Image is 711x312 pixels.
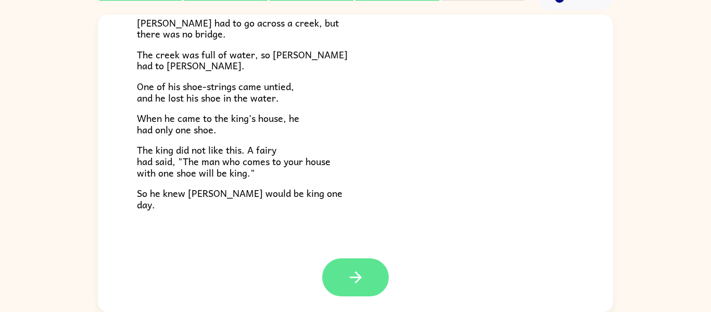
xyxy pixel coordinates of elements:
span: The creek was full of water, so [PERSON_NAME] had to [PERSON_NAME]. [137,47,348,73]
span: One of his shoe-strings came untied, and he lost his shoe in the water. [137,79,294,105]
span: When he came to the king's house, he had only one shoe. [137,110,299,137]
span: [PERSON_NAME] had to go across a creek, but there was no bridge. [137,15,339,42]
span: So he knew [PERSON_NAME] would be king one day. [137,185,342,212]
span: The king did not like this. A fairy had said, "The man who comes to your house with one shoe will... [137,142,331,180]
